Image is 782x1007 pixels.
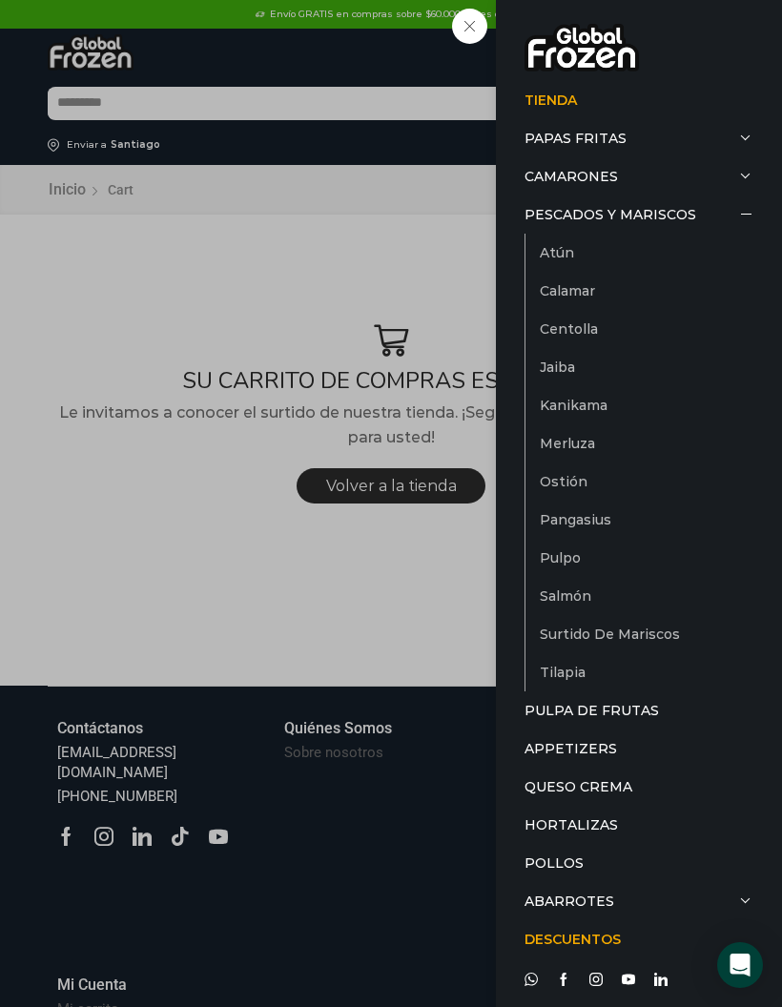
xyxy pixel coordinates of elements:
[525,920,753,958] a: Descuentos
[717,942,763,988] div: Open Intercom Messenger
[525,81,753,119] a: Tienda
[525,844,753,882] a: Pollos
[525,768,753,806] a: Queso Crema
[525,195,753,234] a: Pescados y Mariscos
[525,157,753,195] a: Camarones
[525,691,753,730] a: Pulpa de Frutas
[525,882,753,920] a: Abarrotes
[525,119,753,157] a: Papas Fritas
[525,806,753,844] a: Hortalizas
[525,730,753,768] a: Appetizers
